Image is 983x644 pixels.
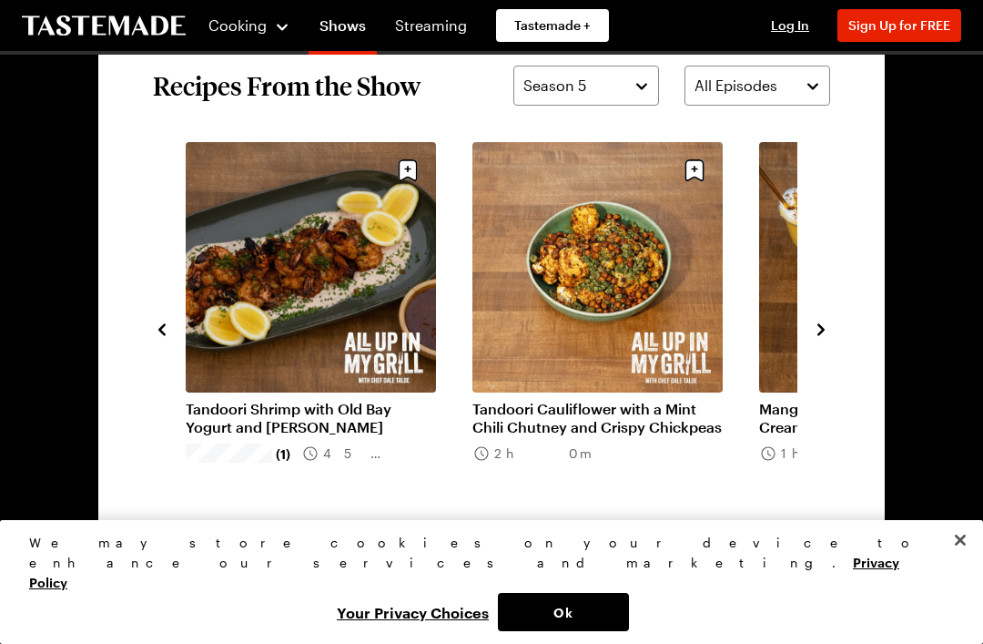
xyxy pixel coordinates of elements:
[496,9,609,42] a: Tastemade +
[754,16,826,35] button: Log In
[208,16,267,34] span: Cooking
[837,9,961,42] button: Sign Up for FREE
[694,75,777,97] span: All Episodes
[153,69,421,102] h2: Recipes From the Show
[812,317,830,339] button: navigate to next item
[186,400,436,436] a: Tandoori Shrimp with Old Bay Yogurt and [PERSON_NAME]
[208,4,290,47] button: Cooking
[22,15,186,36] a: To Tastemade Home Page
[29,533,938,631] div: Privacy
[153,317,171,339] button: navigate to previous item
[771,17,809,33] span: Log In
[29,533,938,593] div: We may store cookies on your device to enhance our services and marketing.
[472,400,723,436] a: Tandoori Cauliflower with a Mint Chili Chutney and Crispy Chickpeas
[677,153,712,188] button: Save recipe
[309,4,377,55] a: Shows
[472,142,759,515] div: 8 / 21
[514,16,591,35] span: Tastemade +
[328,593,498,631] button: Your Privacy Choices
[848,17,950,33] span: Sign Up for FREE
[940,520,980,560] button: Close
[498,593,629,631] button: Ok
[186,142,472,515] div: 7 / 21
[684,66,830,106] button: All Episodes
[523,75,586,97] span: Season 5
[513,66,659,106] button: Season 5
[390,153,425,188] button: Save recipe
